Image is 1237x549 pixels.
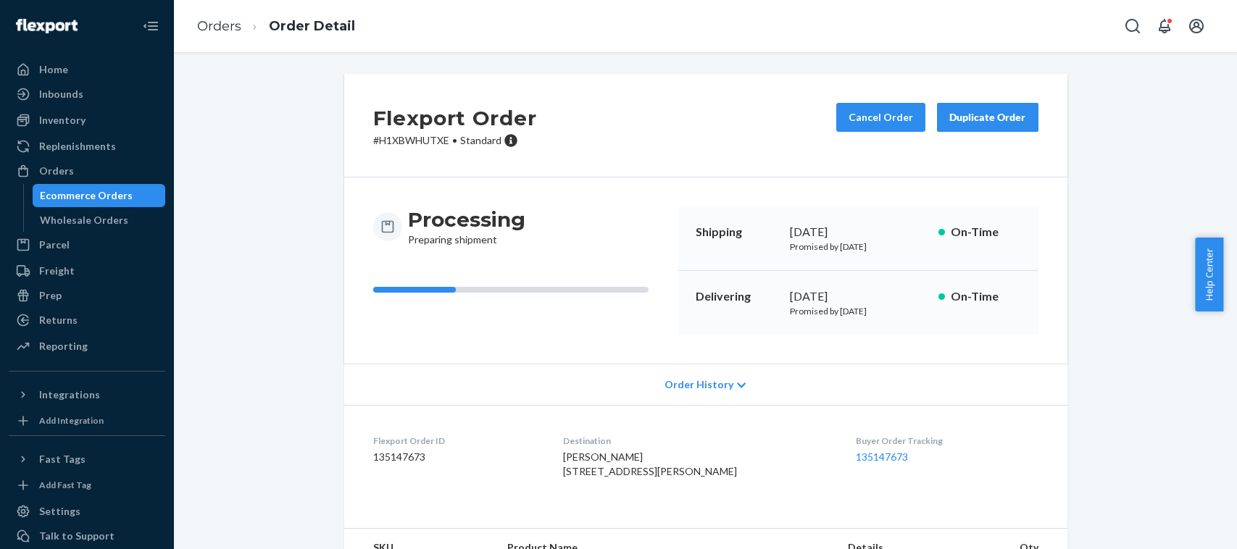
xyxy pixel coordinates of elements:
p: Delivering [696,288,778,305]
a: 135147673 [856,450,908,463]
div: Duplicate Order [949,110,1026,125]
button: Open Search Box [1118,12,1147,41]
button: Close Navigation [136,12,165,41]
a: Talk to Support [9,524,165,548]
div: Wholesale Orders [40,213,128,227]
a: Inventory [9,109,165,132]
span: [PERSON_NAME] [STREET_ADDRESS][PERSON_NAME] [563,450,737,477]
span: Order History [665,377,733,392]
div: Orders [39,164,74,178]
div: Reporting [39,339,88,353]
a: Add Fast Tag [9,477,165,494]
div: Replenishments [39,139,116,154]
button: Fast Tags [9,448,165,471]
a: Orders [197,18,241,34]
span: • [452,134,457,146]
div: Inventory [39,113,86,127]
p: Promised by [DATE] [790,240,927,253]
dt: Flexport Order ID [373,435,541,447]
div: Settings [39,504,80,519]
div: Add Integration [39,414,104,427]
div: Ecommerce Orders [40,188,133,203]
a: Add Integration [9,412,165,429]
div: Preparing shipment [408,206,525,247]
a: Orders [9,159,165,183]
a: Inbounds [9,83,165,106]
p: # H1XBWHUTXE [373,133,537,148]
span: Standard [460,134,501,146]
button: Cancel Order [836,103,925,132]
div: Fast Tags [39,452,86,466]
a: Returns [9,309,165,332]
a: Replenishments [9,135,165,158]
p: On-Time [951,224,1021,240]
dd: 135147673 [373,450,541,464]
button: Integrations [9,383,165,406]
dt: Buyer Order Tracking [856,435,1038,447]
p: Shipping [696,224,778,240]
div: Add Fast Tag [39,479,91,491]
button: Open account menu [1182,12,1211,41]
h2: Flexport Order [373,103,537,133]
img: Flexport logo [16,19,78,33]
div: Integrations [39,387,100,402]
a: Prep [9,284,165,307]
button: Duplicate Order [937,103,1038,132]
h3: Processing [408,206,525,232]
div: Freight [39,264,75,278]
button: Help Center [1195,238,1223,311]
div: [DATE] [790,288,927,305]
div: Prep [39,288,62,303]
a: Reporting [9,335,165,358]
div: Talk to Support [39,529,114,543]
div: [DATE] [790,224,927,240]
p: On-Time [951,288,1021,305]
div: Home [39,62,68,77]
div: Inbounds [39,87,83,101]
a: Settings [9,500,165,523]
p: Promised by [DATE] [790,305,927,317]
button: Open notifications [1150,12,1179,41]
a: Ecommerce Orders [33,184,166,207]
a: Wholesale Orders [33,209,166,232]
ol: breadcrumbs [186,5,367,48]
div: Parcel [39,238,70,252]
dt: Destination [563,435,833,447]
a: Order Detail [269,18,355,34]
a: Home [9,58,165,81]
a: Parcel [9,233,165,256]
div: Returns [39,313,78,327]
a: Freight [9,259,165,282]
